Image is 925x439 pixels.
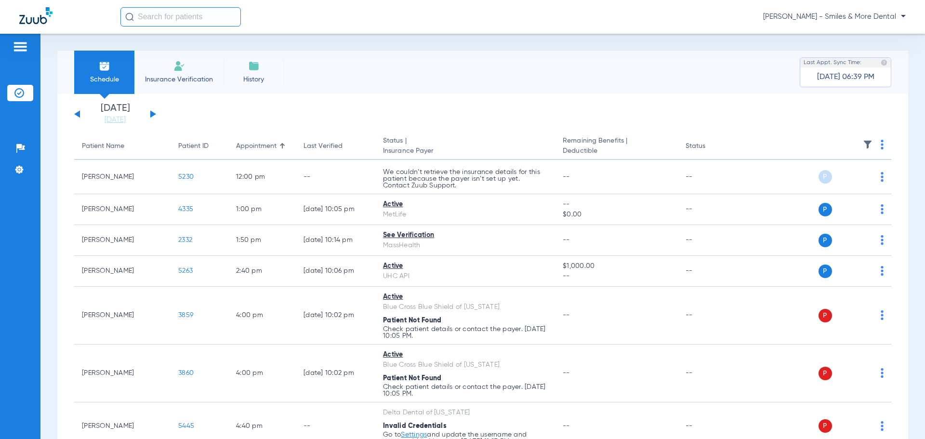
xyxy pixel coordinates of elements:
[383,200,547,210] div: Active
[817,72,874,82] span: [DATE] 06:39 PM
[563,146,670,156] span: Deductible
[231,75,277,84] span: History
[678,225,743,256] td: --
[678,256,743,287] td: --
[304,141,368,151] div: Last Verified
[125,13,134,21] img: Search Icon
[228,194,296,225] td: 1:00 PM
[863,140,872,149] img: filter.svg
[178,423,194,429] span: 5445
[881,140,884,149] img: group-dot-blue.svg
[296,160,375,194] td: --
[563,200,670,210] span: --
[563,261,670,271] span: $1,000.00
[819,419,832,433] span: P
[304,141,343,151] div: Last Verified
[678,133,743,160] th: Status
[881,204,884,214] img: group-dot-blue.svg
[563,210,670,220] span: $0.00
[178,237,192,243] span: 2332
[228,345,296,402] td: 4:00 PM
[563,312,570,319] span: --
[881,59,887,66] img: last sync help info
[563,370,570,376] span: --
[881,421,884,431] img: group-dot-blue.svg
[296,225,375,256] td: [DATE] 10:14 PM
[296,345,375,402] td: [DATE] 10:02 PM
[678,345,743,402] td: --
[881,235,884,245] img: group-dot-blue.svg
[383,423,447,429] span: Invalid Credentials
[74,225,171,256] td: [PERSON_NAME]
[82,141,163,151] div: Patient Name
[383,360,547,370] div: Blue Cross Blue Shield of [US_STATE]
[86,104,144,125] li: [DATE]
[74,160,171,194] td: [PERSON_NAME]
[178,312,193,319] span: 3859
[74,194,171,225] td: [PERSON_NAME]
[19,7,53,24] img: Zuub Logo
[228,160,296,194] td: 12:00 PM
[383,292,547,302] div: Active
[383,302,547,312] div: Blue Cross Blue Shield of [US_STATE]
[678,160,743,194] td: --
[173,60,185,72] img: Manual Insurance Verification
[563,423,570,429] span: --
[678,194,743,225] td: --
[228,256,296,287] td: 2:40 PM
[383,350,547,360] div: Active
[82,141,124,151] div: Patient Name
[178,141,209,151] div: Patient ID
[74,256,171,287] td: [PERSON_NAME]
[819,367,832,380] span: P
[178,141,221,151] div: Patient ID
[248,60,260,72] img: History
[383,384,547,397] p: Check patient details or contact the payer. [DATE] 10:05 PM.
[375,133,555,160] th: Status |
[563,237,570,243] span: --
[178,173,194,180] span: 5230
[804,58,861,67] span: Last Appt. Sync Time:
[383,240,547,251] div: MassHealth
[563,271,670,281] span: --
[120,7,241,27] input: Search for patients
[296,287,375,345] td: [DATE] 10:02 PM
[881,172,884,182] img: group-dot-blue.svg
[819,234,832,247] span: P
[296,194,375,225] td: [DATE] 10:05 PM
[881,368,884,378] img: group-dot-blue.svg
[678,287,743,345] td: --
[296,256,375,287] td: [DATE] 10:06 PM
[228,287,296,345] td: 4:00 PM
[383,261,547,271] div: Active
[74,287,171,345] td: [PERSON_NAME]
[555,133,677,160] th: Remaining Benefits |
[178,206,193,213] span: 4335
[383,230,547,240] div: See Verification
[401,431,427,438] a: Settings
[383,326,547,339] p: Check patient details or contact the payer. [DATE] 10:05 PM.
[13,41,28,53] img: hamburger-icon
[819,309,832,322] span: P
[881,266,884,276] img: group-dot-blue.svg
[383,408,547,418] div: Delta Dental of [US_STATE]
[178,370,194,376] span: 3860
[819,170,832,184] span: P
[86,115,144,125] a: [DATE]
[228,225,296,256] td: 1:50 PM
[819,203,832,216] span: P
[383,271,547,281] div: UHC API
[142,75,216,84] span: Insurance Verification
[383,375,441,382] span: Patient Not Found
[178,267,193,274] span: 5263
[383,146,547,156] span: Insurance Payer
[236,141,277,151] div: Appointment
[383,210,547,220] div: MetLife
[763,12,906,22] span: [PERSON_NAME] - Smiles & More Dental
[383,317,441,324] span: Patient Not Found
[881,310,884,320] img: group-dot-blue.svg
[81,75,127,84] span: Schedule
[74,345,171,402] td: [PERSON_NAME]
[563,173,570,180] span: --
[236,141,288,151] div: Appointment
